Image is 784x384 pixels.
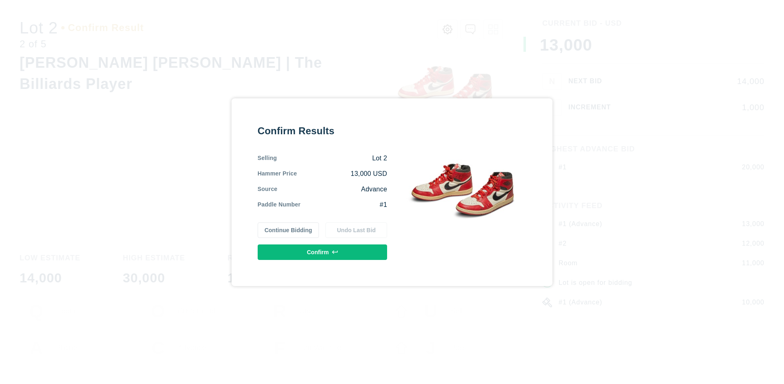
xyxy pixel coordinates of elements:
[301,200,387,209] div: #1
[297,169,387,178] div: 13,000 USD
[258,124,387,138] div: Confirm Results
[277,185,387,194] div: Advance
[258,154,277,163] div: Selling
[258,200,301,209] div: Paddle Number
[258,185,278,194] div: Source
[277,154,387,163] div: Lot 2
[258,222,319,238] button: Continue Bidding
[325,222,387,238] button: Undo Last Bid
[258,169,297,178] div: Hammer Price
[258,244,387,260] button: Confirm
